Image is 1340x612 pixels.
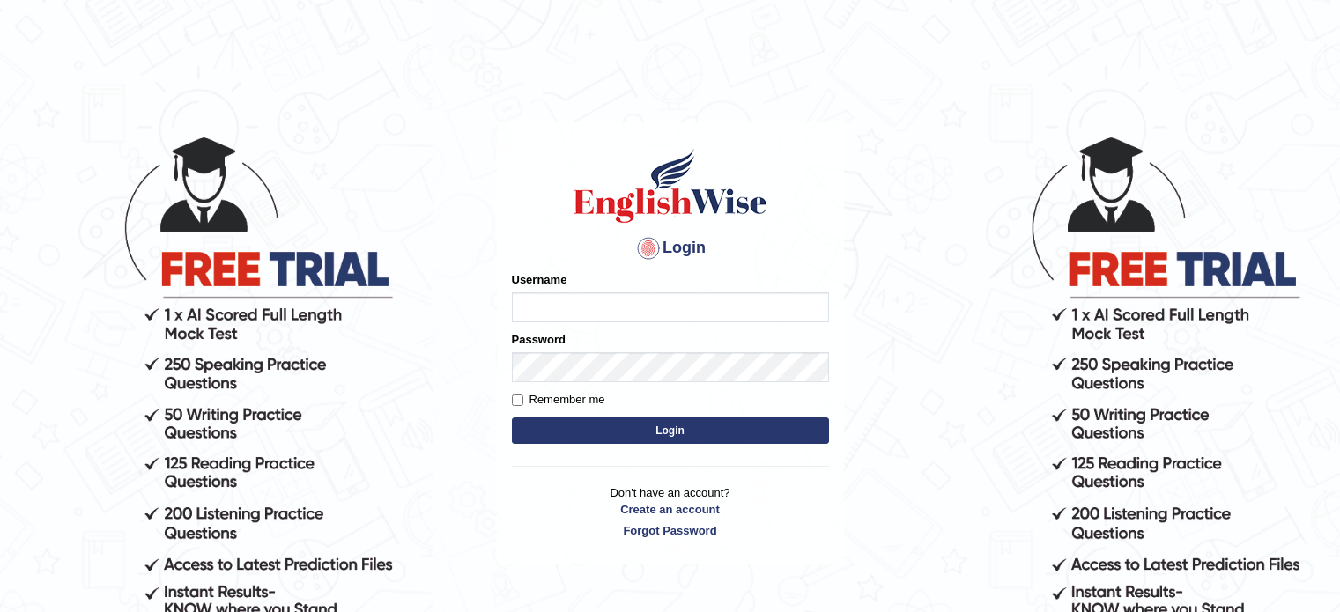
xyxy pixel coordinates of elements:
button: Login [512,417,829,444]
h4: Login [512,234,829,262]
p: Don't have an account? [512,484,829,539]
label: Password [512,331,566,348]
label: Remember me [512,391,605,409]
a: Create an account [512,501,829,518]
label: Username [512,271,567,288]
input: Remember me [512,394,523,406]
a: Forgot Password [512,522,829,539]
img: Logo of English Wise sign in for intelligent practice with AI [570,146,771,225]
